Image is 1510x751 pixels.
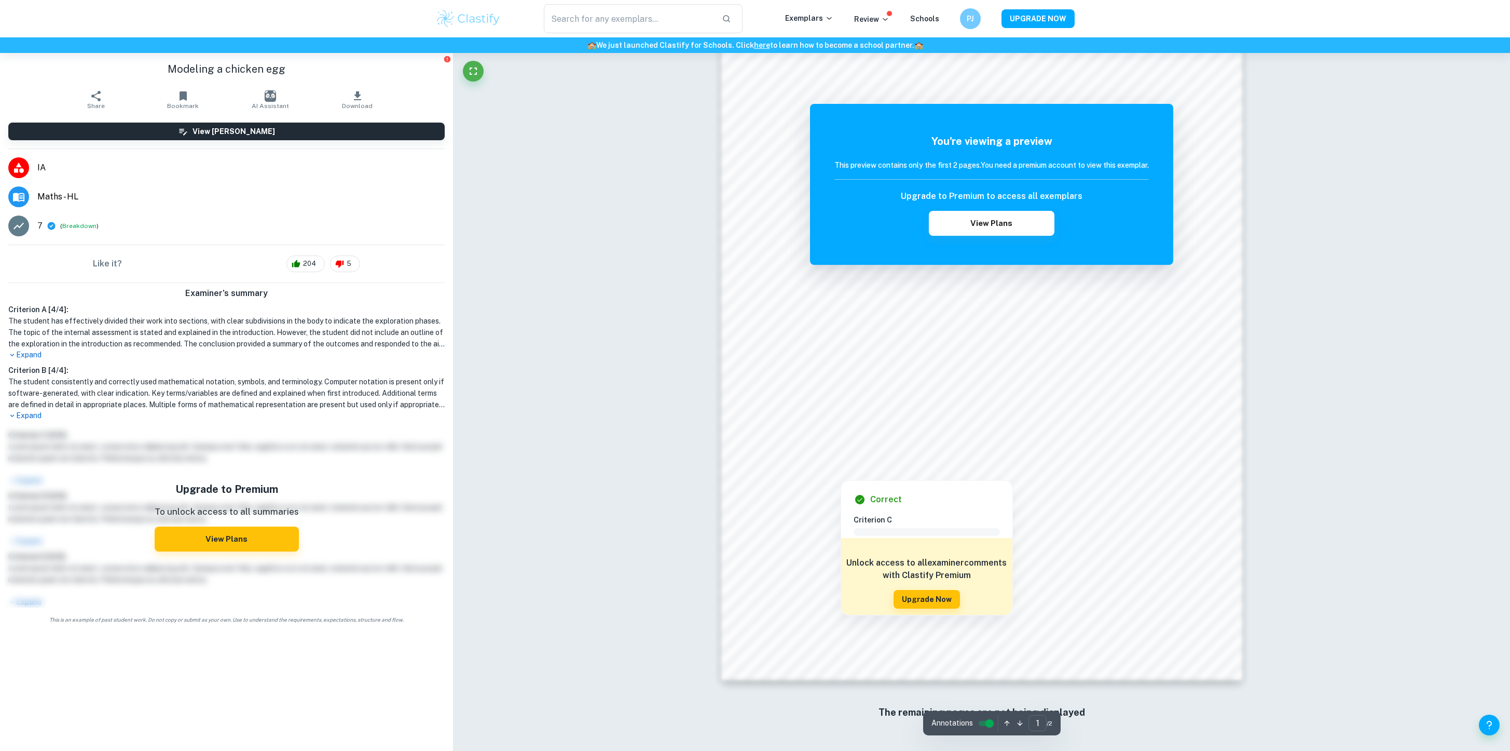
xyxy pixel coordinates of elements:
h6: Criterion A [ 4 / 4 ]: [8,304,445,315]
input: Search for any exemplars... [544,4,713,33]
h6: View [PERSON_NAME] [193,126,275,137]
p: Review [854,14,889,25]
h6: Upgrade to Premium to access all exemplars [901,190,1082,203]
button: Download [314,85,401,114]
h1: The student consistently and correctly used mathematical notation, symbols, and terminology. Comp... [8,376,445,410]
span: Maths - HL [37,191,445,203]
span: 🏫 [587,41,596,49]
span: AI Assistant [252,102,289,110]
button: PJ [960,8,981,29]
button: Upgrade Now [894,590,960,609]
h5: Upgrade to Premium [155,481,299,497]
span: 🏫 [914,41,923,49]
button: Bookmark [140,85,227,114]
h1: The student has effectively divided their work into sections, with clear subdivisions in the body... [8,315,445,350]
span: ( ) [60,221,99,231]
h6: Examiner's summary [4,287,449,300]
h5: You're viewing a preview [834,133,1149,149]
span: / 2 [1047,719,1052,728]
button: View Plans [929,211,1054,236]
span: Annotations [931,718,973,729]
h6: Criterion C [854,514,1008,526]
span: Bookmark [167,102,199,110]
p: Exemplars [785,12,833,24]
h6: Unlock access to all examiner comments with Clastify Premium [846,557,1007,582]
button: View [PERSON_NAME] [8,123,445,140]
h6: The remaining pages are not being displayed [743,705,1220,720]
p: Expand [8,350,445,360]
button: UPGRADE NOW [1001,9,1075,28]
button: Breakdown [62,221,97,231]
p: 7 [37,220,43,232]
button: Fullscreen [463,61,484,82]
h1: Modeling a chicken egg [8,61,445,77]
span: This is an example of past student work. Do not copy or submit as your own. Use to understand the... [4,616,449,624]
img: Clastify logo [435,8,501,29]
button: Share [52,85,140,114]
span: Share [87,102,105,110]
img: AI Assistant [265,90,276,102]
button: View Plans [155,527,299,552]
a: here [754,41,770,49]
h6: Correct [870,493,902,506]
button: Help and Feedback [1479,715,1500,735]
span: 5 [341,259,357,269]
h6: Criterion B [ 4 / 4 ]: [8,365,445,376]
span: 204 [297,259,322,269]
button: Report issue [443,55,451,63]
a: Schools [910,15,939,23]
button: AI Assistant [227,85,314,114]
h6: Like it? [93,258,122,270]
h6: We just launched Clastify for Schools. Click to learn how to become a school partner. [2,39,1508,51]
p: Expand [8,410,445,421]
h6: PJ [965,13,977,24]
span: Download [342,102,373,110]
span: IA [37,162,445,174]
h6: This preview contains only the first 2 pages. You need a premium account to view this exemplar. [834,159,1149,171]
p: To unlock access to all summaries [155,505,299,519]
